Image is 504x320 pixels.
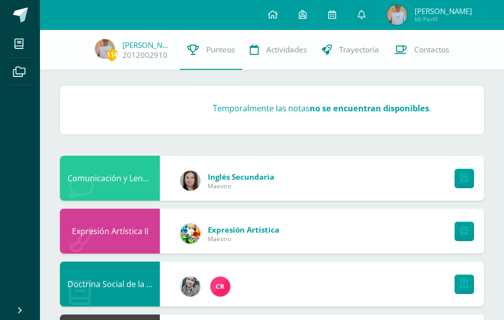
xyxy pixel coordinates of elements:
img: 866c3f3dc5f3efb798120d7ad13644d9.png [210,277,230,297]
span: Maestro [208,182,274,190]
a: Actividades [242,30,314,70]
a: Contactos [387,30,457,70]
div: Doctrina Social de la Iglesia [60,262,160,307]
span: Trayectoria [339,44,379,55]
img: 00d8d40a075953bb302877ba78bfdc0f.png [387,5,407,25]
img: 159e24a6ecedfdf8f489544946a573f0.png [180,224,200,244]
img: 8af0450cf43d44e38c4a1497329761f3.png [180,171,200,191]
span: Contactos [414,44,449,55]
a: Trayectoria [314,30,387,70]
span: Maestro [208,235,279,243]
span: Expresión Artística [208,225,279,235]
span: 114 [106,48,117,61]
img: cba4c69ace659ae4cf02a5761d9a2473.png [180,277,200,297]
a: Punteos [180,30,242,70]
a: [PERSON_NAME] [122,40,172,50]
h3: Temporalmente las notas . [213,103,431,114]
a: 2012002910 [122,50,167,60]
div: Comunicación y Lenguaje L3 Inglés [60,156,160,201]
span: Punteos [206,44,235,55]
img: 00d8d40a075953bb302877ba78bfdc0f.png [95,39,115,59]
span: [PERSON_NAME] [415,6,472,16]
strong: no se encuentran disponibles [310,103,429,114]
span: Actividades [266,44,307,55]
span: Inglés Secundaria [208,172,274,182]
span: Mi Perfil [415,15,472,23]
div: Expresión Artística II [60,209,160,254]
